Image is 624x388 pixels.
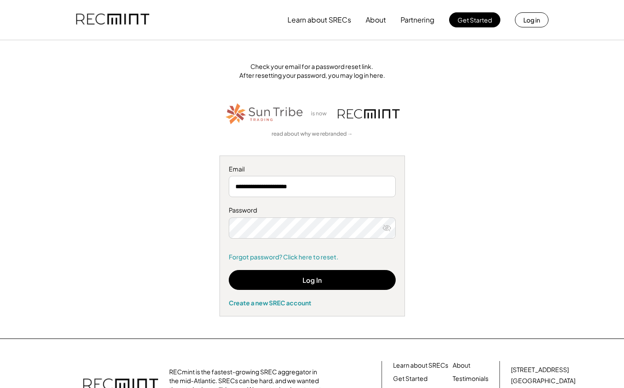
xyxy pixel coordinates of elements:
button: Log in [515,12,548,27]
a: read about why we rebranded → [272,130,353,138]
div: [STREET_ADDRESS] [511,365,569,374]
div: Email [229,165,396,174]
div: Check your email for a password reset link. After resetting your password, you may log in here. [40,62,584,80]
button: About [366,11,386,29]
a: About [453,361,470,370]
div: Password [229,206,396,215]
button: Learn about SRECs [287,11,351,29]
div: [GEOGRAPHIC_DATA] [511,377,575,385]
img: recmint-logotype%403x.png [338,109,400,118]
button: Log In [229,270,396,290]
button: Get Started [449,12,500,27]
a: Learn about SRECs [393,361,448,370]
img: STT_Horizontal_Logo%2B-%2BColor.png [225,102,304,126]
img: recmint-logotype%403x.png [76,5,149,35]
a: Get Started [393,374,427,383]
div: is now [309,110,333,118]
a: Forgot password? Click here to reset. [229,253,396,262]
a: Testimonials [453,374,488,383]
button: Partnering [401,11,435,29]
div: Create a new SREC account [229,299,396,307]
